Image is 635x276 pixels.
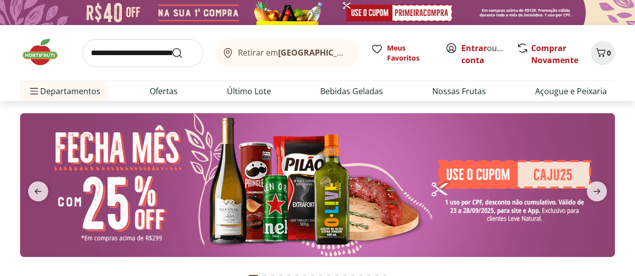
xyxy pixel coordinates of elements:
[28,79,40,103] button: Menu
[278,47,447,58] b: [GEOGRAPHIC_DATA]/[GEOGRAPHIC_DATA]
[171,47,195,59] button: Submit Search
[461,42,506,66] span: ou
[535,85,607,97] a: Açougue e Peixaria
[28,79,100,103] span: Departamentos
[82,39,203,67] input: search
[607,48,611,58] span: 0
[591,41,615,65] button: Carrinho
[227,85,271,97] a: Último Lote
[461,43,487,54] a: Entrar
[215,39,359,67] button: Retirar em[GEOGRAPHIC_DATA]/[GEOGRAPHIC_DATA]
[461,43,517,66] a: Criar conta
[387,43,433,63] span: Meus Favoritos
[20,113,615,257] img: banana
[20,181,56,201] button: previous
[371,43,433,63] a: Meus Favoritos
[20,37,70,67] img: Hortifruti
[238,48,349,57] span: Retirar em
[320,85,383,97] a: Bebidas Geladas
[150,85,178,97] a: Ofertas
[531,43,578,66] a: Comprar Novamente
[579,181,615,201] button: next
[432,85,486,97] a: Nossas Frutas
